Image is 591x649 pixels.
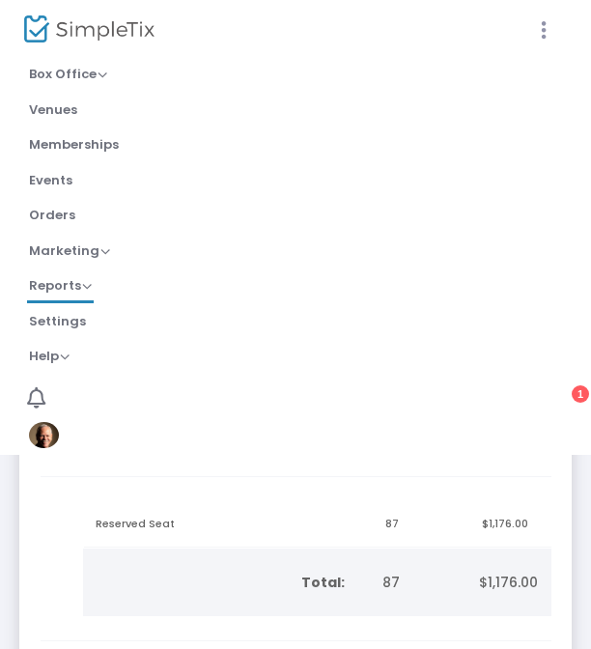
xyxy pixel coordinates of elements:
span: $1,176.00 [482,516,528,531]
a: Events [27,166,74,198]
span: 87 [385,516,399,531]
a: Box Office [27,60,109,92]
span: Box Office [29,65,107,83]
a: Orders [27,201,77,233]
span: Memberships [29,135,119,155]
a: Venues [27,96,79,127]
span: Settings [29,312,86,331]
span: Reserved Seat [96,516,175,531]
span: Venues [29,100,77,120]
span: Events [29,171,72,190]
a: Memberships [27,130,121,162]
div: 1 [572,383,589,401]
span: Help [29,347,70,365]
span: Marketing [29,241,110,260]
span: $1,176.00 [479,573,538,592]
b: Total: [301,573,345,592]
a: Settings [27,307,88,339]
span: 87 [382,573,400,592]
span: Orders [29,206,75,225]
a: Reports [27,271,94,303]
a: Help [27,342,71,374]
a: Marketing [27,237,112,268]
span: Reports [29,276,92,295]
